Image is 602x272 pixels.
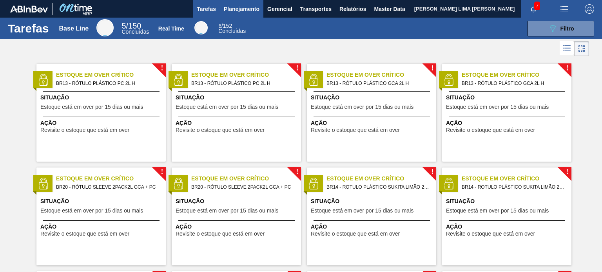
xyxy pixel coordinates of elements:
[121,29,149,35] span: Concluídas
[56,175,166,183] span: Estoque em Over Crítico
[443,178,455,189] img: status
[218,28,246,34] span: Concluídas
[176,104,278,110] span: Estoque está em over por 15 dias ou mais
[161,65,163,71] span: !
[267,4,292,14] span: Gerencial
[311,127,400,133] span: Revisite o estoque que está em over
[574,41,589,56] div: Visão em Cards
[446,104,549,110] span: Estoque está em over por 15 dias ou mais
[194,21,208,34] div: Real Time
[296,65,298,71] span: !
[431,169,433,175] span: !
[374,4,405,14] span: Master Data
[172,178,184,189] img: status
[446,223,569,231] span: Ação
[326,79,430,88] span: BR13 - RÓTULO PLÁSTICO GCA 2L H
[560,4,569,14] img: userActions
[446,94,569,102] span: Situação
[37,178,49,189] img: status
[121,22,141,30] span: / 150
[296,169,298,175] span: !
[158,25,184,32] div: Real Time
[172,74,184,86] img: status
[300,4,332,14] span: Transportes
[534,2,540,10] span: 7
[462,71,571,79] span: Estoque em Over Crítico
[560,25,574,32] span: Filtro
[311,197,434,205] span: Situação
[40,197,164,205] span: Situação
[462,183,565,191] span: BR14 - ROTULO PLÁSTICO SUKITA LIMÃO 2L AH
[326,183,430,191] span: BR14 - ROTULO PLÁSTICO SUKITA LIMÃO 2L AH
[308,74,319,86] img: status
[176,119,299,127] span: Ação
[446,127,535,133] span: Revisite o estoque que está em over
[40,119,164,127] span: Ação
[10,5,48,13] img: TNhmsLtSVTkK8tSr43FrP2fwEKptu5GPRR3wAAAABJRU5ErkJggg==
[191,71,301,79] span: Estoque em Over Crítico
[560,41,574,56] div: Visão em Lista
[462,175,571,183] span: Estoque em Over Crítico
[176,223,299,231] span: Ação
[40,223,164,231] span: Ação
[8,24,49,33] h1: Tarefas
[40,231,129,237] span: Revisite o estoque que está em over
[308,178,319,189] img: status
[59,25,89,32] div: Base Line
[197,4,216,14] span: Tarefas
[56,79,160,88] span: BR13 - RÓTULO PLÁSTICO PC 2L H
[326,175,436,183] span: Estoque em Over Crítico
[224,4,259,14] span: Planejamento
[176,127,265,133] span: Revisite o estoque que está em over
[191,175,301,183] span: Estoque em Over Crítico
[121,23,149,34] div: Base Line
[566,169,569,175] span: !
[176,94,299,102] span: Situação
[585,4,594,14] img: Logout
[431,65,433,71] span: !
[40,127,129,133] span: Revisite o estoque que está em over
[311,104,413,110] span: Estoque está em over por 15 dias ou mais
[161,169,163,175] span: !
[446,231,535,237] span: Revisite o estoque que está em over
[521,4,546,14] button: Notificações
[56,183,160,191] span: BR20 - RÓTULO SLEEVE 2PACK2L GCA + PC
[566,65,569,71] span: !
[528,21,594,36] button: Filtro
[218,23,246,34] div: Real Time
[311,94,434,102] span: Situação
[311,223,434,231] span: Ação
[191,183,295,191] span: BR20 - RÓTULO SLEEVE 2PACK2L GCA + PC
[191,79,295,88] span: BR13 - RÓTULO PLÁSTICO PC 2L H
[176,208,278,214] span: Estoque está em over por 15 dias ou mais
[176,231,265,237] span: Revisite o estoque que está em over
[339,4,366,14] span: Relatórios
[37,74,49,86] img: status
[121,22,126,30] span: 5
[443,74,455,86] img: status
[311,231,400,237] span: Revisite o estoque que está em over
[446,197,569,205] span: Situação
[311,119,434,127] span: Ação
[218,23,221,29] span: 6
[40,104,143,110] span: Estoque está em over por 15 dias ou mais
[40,94,164,102] span: Situação
[311,208,413,214] span: Estoque está em over por 15 dias ou mais
[218,23,232,29] span: / 152
[462,79,565,88] span: BR13 - RÓTULO PLÁSTICO GCA 2L H
[176,197,299,205] span: Situação
[446,119,569,127] span: Ação
[56,71,166,79] span: Estoque em Over Crítico
[446,208,549,214] span: Estoque está em over por 15 dias ou mais
[40,208,143,214] span: Estoque está em over por 15 dias ou mais
[96,19,114,36] div: Base Line
[326,71,436,79] span: Estoque em Over Crítico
